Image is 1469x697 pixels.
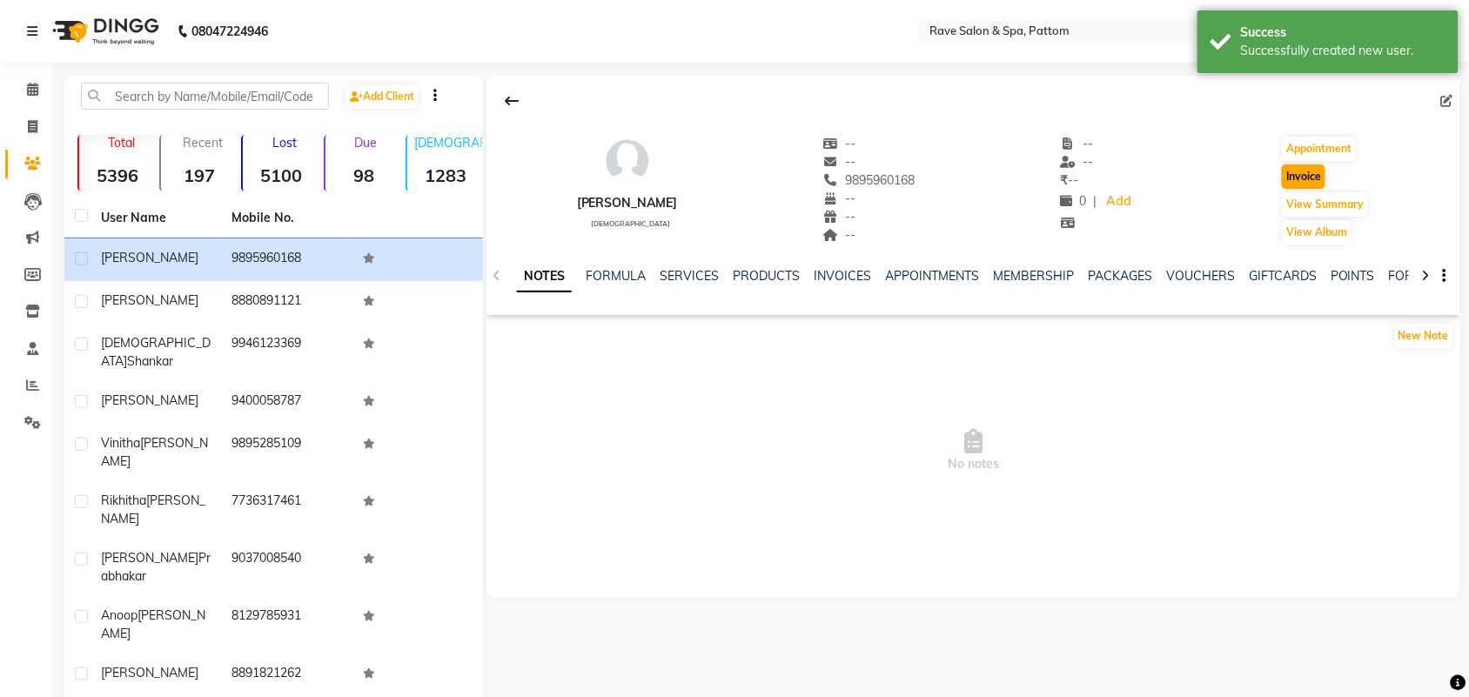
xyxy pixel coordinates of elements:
a: PRODUCTS [733,268,800,284]
span: | [1094,192,1097,211]
a: VOUCHERS [1166,268,1235,284]
strong: 1283 [407,164,484,186]
p: Recent [168,135,238,151]
span: Vinitha [101,435,140,451]
span: [PERSON_NAME] [101,392,198,408]
span: Shankar [127,353,173,369]
p: [DEMOGRAPHIC_DATA] [414,135,484,151]
span: [PERSON_NAME] [101,665,198,680]
a: PACKAGES [1088,268,1152,284]
a: APPOINTMENTS [885,268,979,284]
a: POINTS [1331,268,1375,284]
a: INVOICES [814,268,871,284]
a: SERVICES [660,268,719,284]
span: -- [1061,136,1094,151]
span: Rikhitha [101,493,146,508]
span: -- [823,191,856,206]
span: Anoop [101,607,138,623]
p: Lost [250,135,319,151]
b: 08047224946 [191,7,268,56]
td: 9895960168 [221,238,352,281]
span: ₹ [1061,172,1069,188]
div: Back to Client [493,84,530,117]
button: Appointment [1282,137,1356,161]
div: Success [1241,23,1446,42]
td: 9895285109 [221,424,352,481]
th: User Name [91,198,221,238]
div: [PERSON_NAME] [577,194,678,212]
span: -- [823,227,856,243]
a: MEMBERSHIP [993,268,1074,284]
strong: 98 [325,164,402,186]
a: Add Client [345,84,419,109]
td: 8880891121 [221,281,352,324]
strong: 5100 [243,164,319,186]
span: [DEMOGRAPHIC_DATA] [101,335,211,369]
button: View Album [1282,220,1352,245]
td: 8891821262 [221,653,352,696]
a: NOTES [517,261,572,292]
th: Mobile No. [221,198,352,238]
strong: 5396 [79,164,156,186]
span: [PERSON_NAME] [101,607,205,641]
span: [PERSON_NAME] [101,292,198,308]
strong: 197 [161,164,238,186]
span: [PERSON_NAME] [101,550,198,566]
td: 8129785931 [221,596,352,653]
td: 9037008540 [221,539,352,596]
span: [PERSON_NAME] [101,435,208,469]
p: Due [329,135,402,151]
span: -- [823,136,856,151]
button: Invoice [1282,164,1325,189]
span: [PERSON_NAME] [101,250,198,265]
img: avatar [601,135,654,187]
div: Successfully created new user. [1241,42,1446,60]
span: -- [823,154,856,170]
td: 9946123369 [221,324,352,381]
td: 9400058787 [221,381,352,424]
a: GIFTCARDS [1249,268,1317,284]
span: -- [823,209,856,225]
span: -- [1061,154,1094,170]
span: No notes [486,364,1460,538]
p: Total [86,135,156,151]
span: 0 [1061,193,1087,209]
input: Search by Name/Mobile/Email/Code [81,83,329,110]
a: Add [1104,190,1135,214]
span: -- [1061,172,1079,188]
a: FORMULA [586,268,646,284]
td: 7736317461 [221,481,352,539]
span: [PERSON_NAME] [101,493,205,526]
button: New Note [1394,324,1453,348]
a: FORMS [1389,268,1432,284]
span: [DEMOGRAPHIC_DATA] [591,219,670,228]
span: 9895960168 [823,172,916,188]
button: View Summary [1282,192,1368,217]
img: logo [44,7,164,56]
